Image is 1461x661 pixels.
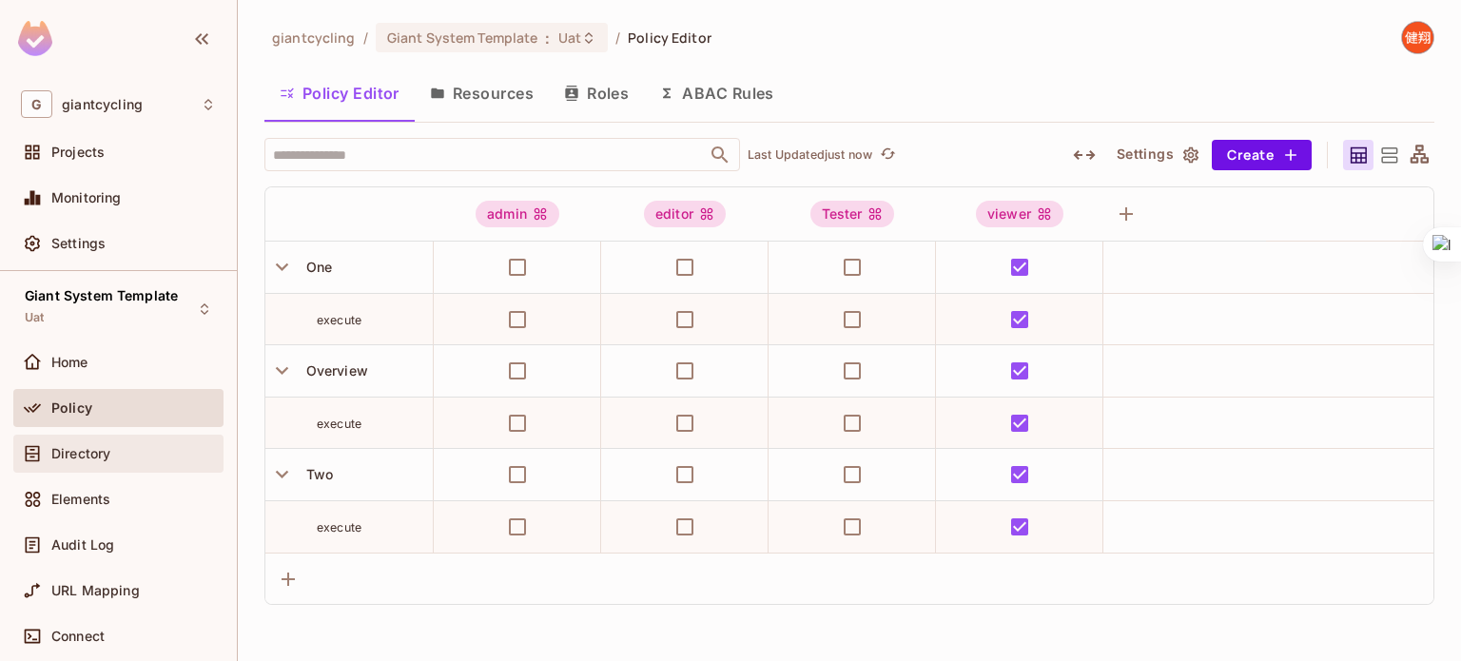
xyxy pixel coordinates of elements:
[544,30,551,46] span: :
[317,313,361,327] span: execute
[299,466,333,482] span: Two
[299,259,332,275] span: One
[317,417,361,431] span: execute
[264,69,415,117] button: Policy Editor
[876,144,899,166] button: refresh
[18,21,52,56] img: SReyMgAAAABJRU5ErkJggg==
[707,142,733,168] button: Open
[415,69,549,117] button: Resources
[1402,22,1433,53] img: 廖健翔
[51,583,140,598] span: URL Mapping
[51,190,122,205] span: Monitoring
[25,288,178,303] span: Giant System Template
[51,629,105,644] span: Connect
[549,69,644,117] button: Roles
[1212,140,1312,170] button: Create
[1109,140,1204,170] button: Settings
[272,29,356,47] span: the active workspace
[51,400,92,416] span: Policy
[558,29,581,47] span: Uat
[644,69,789,117] button: ABAC Rules
[299,362,368,379] span: Overview
[51,236,106,251] span: Settings
[363,29,368,47] li: /
[872,144,899,166] span: Click to refresh data
[21,90,52,118] span: G
[810,201,895,227] div: Tester
[51,446,110,461] span: Directory
[476,201,559,227] div: admin
[387,29,538,47] span: Giant System Template
[62,97,143,112] span: Workspace: giantcycling
[51,492,110,507] span: Elements
[880,146,896,165] span: refresh
[748,147,872,163] p: Last Updated just now
[615,29,620,47] li: /
[51,537,114,553] span: Audit Log
[317,520,361,535] span: execute
[25,310,44,325] span: Uat
[628,29,711,47] span: Policy Editor
[51,355,88,370] span: Home
[51,145,105,160] span: Projects
[976,201,1063,227] div: viewer
[644,201,726,227] div: editor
